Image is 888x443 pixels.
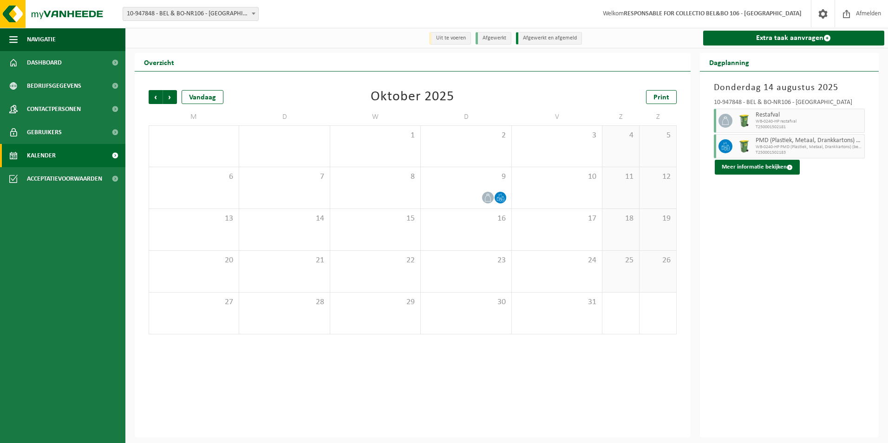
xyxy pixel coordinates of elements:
[135,53,183,71] h2: Overzicht
[653,94,669,101] span: Print
[516,130,597,141] span: 3
[154,172,234,182] span: 6
[27,51,62,74] span: Dashboard
[512,109,602,125] td: V
[640,109,677,125] td: Z
[154,297,234,307] span: 27
[371,90,454,104] div: Oktober 2025
[516,32,582,45] li: Afgewerkt en afgemeld
[714,99,865,109] div: 10-947848 - BEL & BO-NR106 - [GEOGRAPHIC_DATA]
[330,109,421,125] td: W
[154,255,234,266] span: 20
[123,7,259,21] span: 10-947848 - BEL & BO-NR106 - OUDSBERGEN
[714,81,865,95] h3: Donderdag 14 augustus 2025
[715,160,800,175] button: Meer informatie bekijken
[646,90,677,104] a: Print
[607,255,634,266] span: 25
[756,150,862,156] span: T250001502183
[756,119,862,124] span: WB-0240-HP restafval
[27,28,56,51] span: Navigatie
[516,214,597,224] span: 17
[644,172,672,182] span: 12
[27,98,81,121] span: Contactpersonen
[602,109,640,125] td: Z
[239,109,330,125] td: D
[644,214,672,224] span: 19
[335,172,416,182] span: 8
[756,111,862,119] span: Restafval
[644,130,672,141] span: 5
[756,144,862,150] span: WB-0240-HP PMD (Plastiek, Metaal, Drankkartons) (bedrijven)
[27,144,56,167] span: Kalender
[244,172,325,182] span: 7
[425,297,506,307] span: 30
[244,297,325,307] span: 28
[624,10,802,17] strong: RESPONSABLE FOR COLLECTIO BEL&BO 106 - [GEOGRAPHIC_DATA]
[163,90,177,104] span: Volgende
[154,214,234,224] span: 13
[244,214,325,224] span: 14
[700,53,758,71] h2: Dagplanning
[607,172,634,182] span: 11
[607,130,634,141] span: 4
[703,31,885,46] a: Extra taak aanvragen
[123,7,258,20] span: 10-947848 - BEL & BO-NR106 - OUDSBERGEN
[182,90,223,104] div: Vandaag
[27,167,102,190] span: Acceptatievoorwaarden
[756,124,862,130] span: T250001502181
[644,255,672,266] span: 26
[476,32,511,45] li: Afgewerkt
[27,74,81,98] span: Bedrijfsgegevens
[425,172,506,182] span: 9
[244,255,325,266] span: 21
[27,121,62,144] span: Gebruikers
[425,214,506,224] span: 16
[425,255,506,266] span: 23
[149,109,239,125] td: M
[335,255,416,266] span: 22
[737,139,751,153] img: WB-0240-HPE-GN-51
[737,114,751,128] img: WB-0240-HPE-GN-51
[607,214,634,224] span: 18
[335,130,416,141] span: 1
[516,255,597,266] span: 24
[516,172,597,182] span: 10
[516,297,597,307] span: 31
[425,130,506,141] span: 2
[335,297,416,307] span: 29
[421,109,511,125] td: D
[429,32,471,45] li: Uit te voeren
[149,90,163,104] span: Vorige
[756,137,862,144] span: PMD (Plastiek, Metaal, Drankkartons) (bedrijven)
[335,214,416,224] span: 15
